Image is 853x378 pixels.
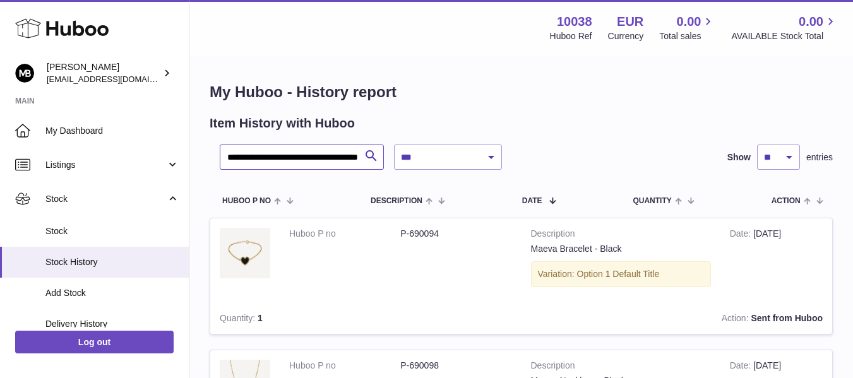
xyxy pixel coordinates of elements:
[799,13,823,30] span: 0.00
[531,360,711,375] strong: Description
[730,228,753,242] strong: Date
[45,125,179,137] span: My Dashboard
[806,151,833,163] span: entries
[45,193,166,205] span: Stock
[531,228,711,243] strong: Description
[220,313,258,326] strong: Quantity
[220,228,270,278] img: 100381675492930.jpg
[45,318,179,330] span: Delivery History
[617,13,643,30] strong: EUR
[522,197,542,205] span: Date
[400,228,511,240] dd: P-690094
[731,13,838,42] a: 0.00 AVAILABLE Stock Total
[522,218,720,303] td: Maeva Bracelet - Black
[45,159,166,171] span: Listings
[45,225,179,237] span: Stock
[289,360,400,372] dt: Huboo P no
[15,64,34,83] img: hi@margotbardot.com
[677,13,701,30] span: 0.00
[731,30,838,42] span: AVAILABLE Stock Total
[289,228,400,240] dt: Huboo P no
[222,197,271,205] span: Huboo P no
[608,30,644,42] div: Currency
[210,82,833,102] h1: My Huboo - History report
[45,256,179,268] span: Stock History
[557,13,592,30] strong: 10038
[371,197,422,205] span: Description
[722,313,751,326] strong: Action
[751,313,823,323] strong: Sent from Huboo
[47,74,186,84] span: [EMAIL_ADDRESS][DOMAIN_NAME]
[45,287,179,299] span: Add Stock
[720,218,832,303] td: [DATE]
[659,13,715,42] a: 0.00 Total sales
[531,261,711,287] div: Variation: Option 1 Default Title
[400,360,511,372] dd: P-690098
[659,30,715,42] span: Total sales
[47,61,160,85] div: [PERSON_NAME]
[15,331,174,353] a: Log out
[550,30,592,42] div: Huboo Ref
[210,303,322,334] td: 1
[210,115,355,132] h2: Item History with Huboo
[727,151,751,163] label: Show
[730,360,753,374] strong: Date
[633,197,671,205] span: Quantity
[772,197,801,205] span: Action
